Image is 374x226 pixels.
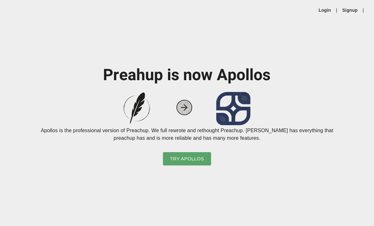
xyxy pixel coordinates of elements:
h1: Preahup is now Apollos [31,65,343,86]
li: | [360,7,366,13]
img: preachup-to-apollos.png [124,92,250,125]
p: Apollos is the professional version of Preachup. We full rewrote and rethought Preachup. [PERSON_... [31,127,343,142]
button: Try Apollos [163,152,211,165]
a: Login [319,7,331,13]
span: Try Apollos [170,155,204,163]
li: | [333,7,340,13]
a: Signup [342,7,358,13]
